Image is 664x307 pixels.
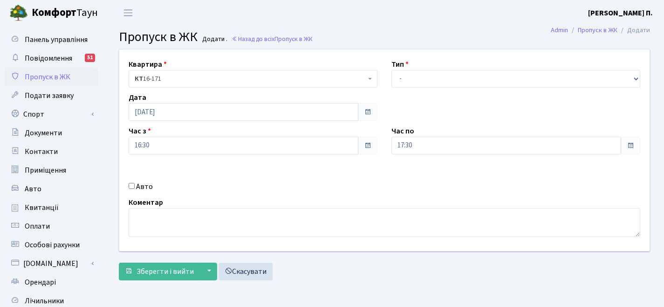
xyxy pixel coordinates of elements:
[5,273,98,292] a: Орендарі
[32,5,98,21] span: Таун
[5,236,98,254] a: Особові рахунки
[274,35,313,43] span: Пропуск в ЖК
[116,5,140,21] button: Переключити навігацію
[129,126,151,137] label: Час з
[32,5,76,20] b: Комфорт
[5,161,98,180] a: Приміщення
[537,21,664,40] nav: breadcrumb
[5,49,98,68] a: Повідомлення51
[129,197,163,208] label: Коментар
[5,30,98,49] a: Панель управління
[588,8,653,18] b: [PERSON_NAME] П.
[5,254,98,273] a: [DOMAIN_NAME]
[137,266,194,277] span: Зберегти і вийти
[5,142,98,161] a: Контакти
[119,263,200,280] button: Зберегти і вийти
[617,25,650,35] li: Додати
[391,126,414,137] label: Час по
[129,70,377,88] span: <b>КТ</b>&nbsp;&nbsp;&nbsp;&nbsp;16-171
[119,28,198,46] span: Пропуск в ЖК
[200,35,227,43] small: Додати .
[135,74,143,84] b: КТ
[232,35,313,43] a: Назад до всіхПропуск в ЖК
[588,7,653,19] a: [PERSON_NAME] П.
[25,221,50,231] span: Оплати
[25,91,74,101] span: Подати заявку
[5,217,98,236] a: Оплати
[135,74,366,84] span: <b>КТ</b>&nbsp;&nbsp;&nbsp;&nbsp;16-171
[136,181,153,192] label: Авто
[25,128,62,138] span: Документи
[9,4,28,22] img: logo.png
[391,59,409,70] label: Тип
[129,92,146,103] label: Дата
[25,53,72,63] span: Повідомлення
[578,25,617,35] a: Пропуск в ЖК
[25,240,80,250] span: Особові рахунки
[25,277,56,287] span: Орендарі
[25,184,41,194] span: Авто
[85,54,95,62] div: 51
[25,147,58,157] span: Контакти
[5,68,98,86] a: Пропуск в ЖК
[5,124,98,142] a: Документи
[5,180,98,198] a: Авто
[5,105,98,124] a: Спорт
[25,35,88,45] span: Панель управління
[129,59,167,70] label: Квартира
[5,198,98,217] a: Квитанції
[25,296,64,306] span: Лічильники
[25,72,70,82] span: Пропуск в ЖК
[25,165,66,175] span: Приміщення
[219,263,273,280] a: Скасувати
[551,25,568,35] a: Admin
[25,202,59,213] span: Квитанції
[5,86,98,105] a: Подати заявку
